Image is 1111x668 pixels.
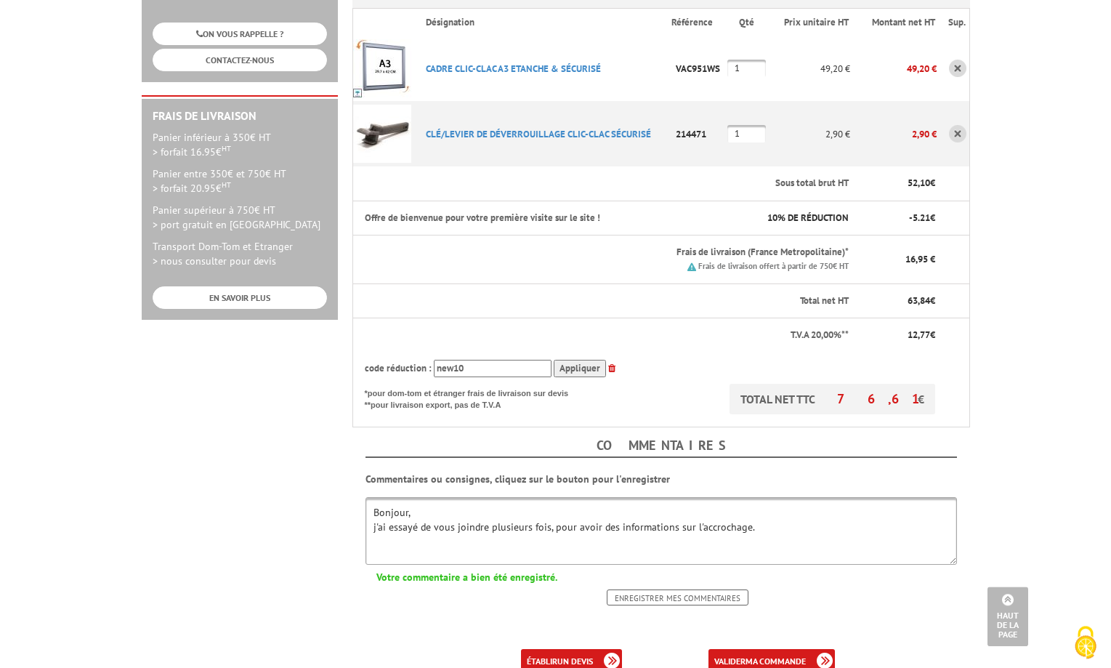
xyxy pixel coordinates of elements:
[730,384,935,414] p: TOTAL NET TTC €
[153,166,327,196] p: Panier entre 350€ et 750€ HT
[671,56,727,81] p: VAC951WS
[153,203,327,232] p: Panier supérieur à 750€ HT
[153,49,327,71] a: CONTACTEZ-NOUS
[727,8,768,36] th: Qté
[908,177,930,189] span: 52,10
[414,166,850,201] th: Sous total brut HT
[850,56,937,81] p: 49,20 €
[671,16,726,30] p: Référence
[607,589,748,605] input: Enregistrer mes commentaires
[768,56,850,81] p: 49,20 €
[153,110,327,123] h2: Frais de Livraison
[153,145,231,158] span: > forfait 16.95€
[222,180,231,190] sup: HT
[153,286,327,309] a: EN SAVOIR PLUS
[365,294,849,308] p: Total net HT
[557,656,593,667] b: un devis
[905,253,935,265] span: 16,95 €
[862,177,935,190] p: €
[767,212,777,224] span: 10
[426,63,601,75] a: CADRE CLIC-CLAC A3 ETANCHE & SéCURISé
[153,254,276,267] span: > nous consulter pour devis
[687,262,696,271] img: picto.png
[153,23,327,45] a: ON VOUS RAPPELLE ?
[1060,619,1111,668] button: Cookies (fenêtre modale)
[376,571,557,584] b: Votre commentaire a bien été enregistré.
[908,294,930,307] span: 63,84
[837,390,918,407] span: 76,61
[153,239,327,268] p: Transport Dom-Tom et Etranger
[365,329,849,342] p: T.V.A 20,00%**
[554,360,606,378] input: Appliquer
[908,329,930,341] span: 12,77
[862,294,935,308] p: €
[365,384,583,411] p: *pour dom-tom et étranger frais de livraison sur devis **pour livraison export, pas de T.V.A
[698,261,849,271] small: Frais de livraison offert à partir de 750€ HT
[780,16,849,30] p: Prix unitaire HT
[353,105,411,163] img: CLé/LEVIER DE DéVERROUILLAGE CLIC-CLAC SéCURISé
[862,212,935,225] p: - €
[862,329,935,342] p: €
[671,121,727,147] p: 214471
[153,182,231,195] span: > forfait 20.95€
[353,39,411,97] img: CADRE CLIC-CLAC A3 ETANCHE & SéCURISé
[365,497,957,565] textarea: Bonjour, j'ai essayé de vous joindre plusieurs fois, pour avoir des informations sur l'accrochage.
[222,143,231,153] sup: HT
[746,656,806,667] b: ma commande
[414,8,671,36] th: Désignation
[987,587,1028,646] a: Haut de la page
[768,121,850,147] p: 2,90 €
[365,362,432,374] span: code réduction :
[913,212,930,224] span: 5.21
[937,8,969,36] th: Sup.
[1067,624,1104,661] img: Cookies (fenêtre modale)
[739,212,849,225] p: % DE RÉDUCTION
[426,246,849,259] p: Frais de livraison (France Metropolitaine)*
[365,435,957,458] h4: Commentaires
[153,218,320,231] span: > port gratuit en [GEOGRAPHIC_DATA]
[153,130,327,159] p: Panier inférieur à 350€ HT
[352,201,727,236] th: Offre de bienvenue pour votre première visite sur le site !
[862,16,935,30] p: Montant net HT
[850,121,937,147] p: 2,90 €
[365,472,670,486] b: Commentaires ou consignes, cliquez sur le bouton pour l'enregistrer
[426,128,651,140] a: CLé/LEVIER DE DéVERROUILLAGE CLIC-CLAC SéCURISé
